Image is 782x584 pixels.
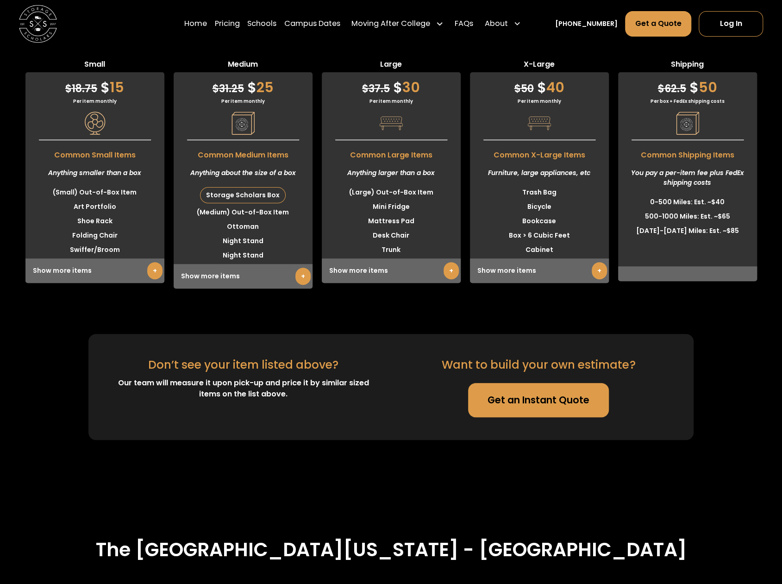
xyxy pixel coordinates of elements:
div: You pay a per-item fee plus FedEx shipping costs [618,161,757,195]
li: Mini Fridge [322,200,461,214]
img: Pricing Category Icon [676,112,699,135]
div: Per item monthly [322,98,461,105]
div: Per box + FedEx shipping costs [618,98,757,105]
span: 62.5 [658,82,686,96]
li: Box > 6 Cubic Feet [470,228,609,243]
li: Night Stand [174,248,313,263]
a: Campus Dates [284,10,340,37]
a: Pricing [215,10,240,37]
div: 50 [618,72,757,98]
a: home [19,5,57,43]
a: Log In [699,11,763,37]
li: (Small) Out-of-Box Item [25,185,164,200]
li: Bookcase [470,214,609,228]
li: Desk Chair [322,228,461,243]
a: + [592,262,607,279]
span: $ [100,77,110,97]
span: 50 [514,82,534,96]
div: Show more items [25,258,164,283]
div: Per item monthly [470,98,609,105]
div: Furniture, large appliances, etc [470,161,609,185]
a: Schools [247,10,276,37]
li: Trunk [322,243,461,257]
h3: The [GEOGRAPHIC_DATA][US_STATE] - [GEOGRAPHIC_DATA] [50,538,732,561]
span: Medium [174,59,313,72]
li: Night Stand [174,234,313,248]
img: Pricing Category Icon [528,112,551,135]
li: (Large) Out-of-Box Item [322,185,461,200]
img: Pricing Category Icon [231,112,255,135]
div: Moving After College [351,18,430,30]
div: Show more items [174,264,313,289]
a: FAQs [455,10,473,37]
div: Want to build your own estimate? [442,357,635,374]
div: Our team will measure it upon pick-up and price it by similar sized items on the list above. [111,377,376,400]
span: $ [689,77,699,97]
div: Per item monthly [174,98,313,105]
li: [DATE]-[DATE] Miles: Est. ~$85 [618,224,757,238]
li: Mattress Pad [322,214,461,228]
div: Anything smaller than a box [25,161,164,185]
span: $ [247,77,256,97]
a: + [295,268,311,285]
li: (Medium) Out-of-Box Item [174,205,313,220]
li: 0-500 Miles: Est. ~$40 [618,195,757,209]
div: Show more items [322,258,461,283]
span: 18.75 [65,82,97,96]
div: Per item monthly [25,98,164,105]
li: Trash Bag [470,185,609,200]
li: Shoe Rack [25,214,164,228]
a: Get an Instant Quote [468,383,609,417]
li: Folding Chair [25,228,164,243]
span: 37.5 [362,82,390,96]
li: Bicycle [470,200,609,214]
img: Storage Scholars main logo [19,5,57,43]
img: Pricing Category Icon [380,112,403,135]
a: + [147,262,163,279]
img: Pricing Category Icon [83,112,106,135]
div: Storage Scholars Box [200,188,285,203]
div: Anything larger than a box [322,161,461,185]
a: Get a Quote [625,11,691,37]
div: About [485,18,508,30]
span: Large [322,59,461,72]
div: About [481,10,525,37]
div: Anything about the size of a box [174,161,313,185]
li: Ottoman [174,220,313,234]
span: $ [658,82,664,96]
span: X-Large [470,59,609,72]
a: [PHONE_NUMBER] [555,19,618,28]
span: $ [362,82,369,96]
div: Don’t see your item listed above? [148,357,338,374]
span: $ [537,77,546,97]
span: Common Medium Items [174,145,313,161]
span: Shipping [618,59,757,72]
span: Small [25,59,164,72]
span: Common Large Items [322,145,461,161]
span: Common Shipping Items [618,145,757,161]
div: Show more items [470,258,609,283]
div: 40 [470,72,609,98]
div: 30 [322,72,461,98]
li: Cabinet [470,243,609,257]
a: Home [184,10,207,37]
div: 25 [174,72,313,98]
li: Swiffer/Broom [25,243,164,257]
span: Common Small Items [25,145,164,161]
div: 15 [25,72,164,98]
a: + [444,262,459,279]
li: 500-1000 Miles: Est. ~$65 [618,209,757,224]
li: Art Portfolio [25,200,164,214]
span: 31.25 [213,82,244,96]
span: Common X-Large Items [470,145,609,161]
span: $ [514,82,521,96]
div: Moving After College [348,10,447,37]
span: $ [65,82,72,96]
span: $ [393,77,402,97]
span: $ [213,82,219,96]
